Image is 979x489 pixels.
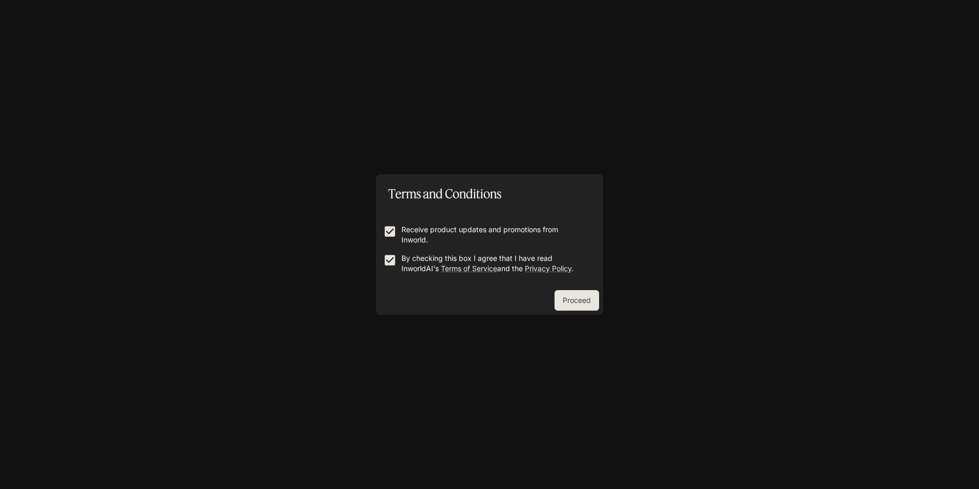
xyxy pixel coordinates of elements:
[441,264,497,273] a: Terms of Service
[388,185,501,203] p: Terms and Conditions
[525,264,571,273] a: Privacy Policy
[401,253,586,274] p: By checking this box I agree that I have read InworldAI's and the .
[555,290,599,311] button: Proceed
[401,225,586,245] p: Receive product updates and promotions from Inworld.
